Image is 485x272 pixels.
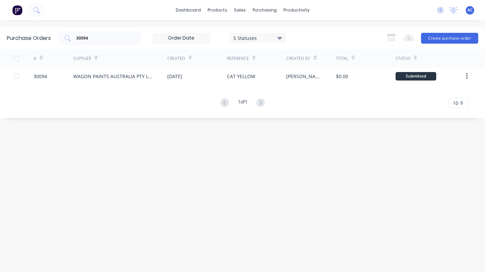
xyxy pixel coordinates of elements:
span: 10 [453,99,458,107]
button: Create purchase order [421,33,478,44]
div: Total [336,55,348,62]
div: Supplier [73,55,91,62]
input: Order Date [153,33,210,43]
div: Status [396,55,410,62]
div: 30094 [34,73,47,80]
div: products [204,5,231,15]
img: Factory [12,5,22,15]
div: CAT YELLOW [227,73,255,80]
div: [DATE] [167,73,182,80]
div: Submitted [396,72,436,81]
div: purchasing [249,5,280,15]
input: Search purchase orders... [76,35,132,42]
div: Created By [286,55,310,62]
div: WAGON PAINTS AUSTRALIA PTY LTD [73,73,154,80]
div: $0.00 [336,73,348,80]
div: [PERSON_NAME] [286,73,322,80]
div: Created [167,55,185,62]
span: AC [467,7,473,13]
div: Reference [227,55,249,62]
div: Purchase Orders [7,34,51,42]
div: 5 Statuses [233,34,282,41]
div: sales [231,5,249,15]
div: 1 of 1 [238,98,248,108]
a: dashboard [172,5,204,15]
div: # [34,55,36,62]
div: productivity [280,5,313,15]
